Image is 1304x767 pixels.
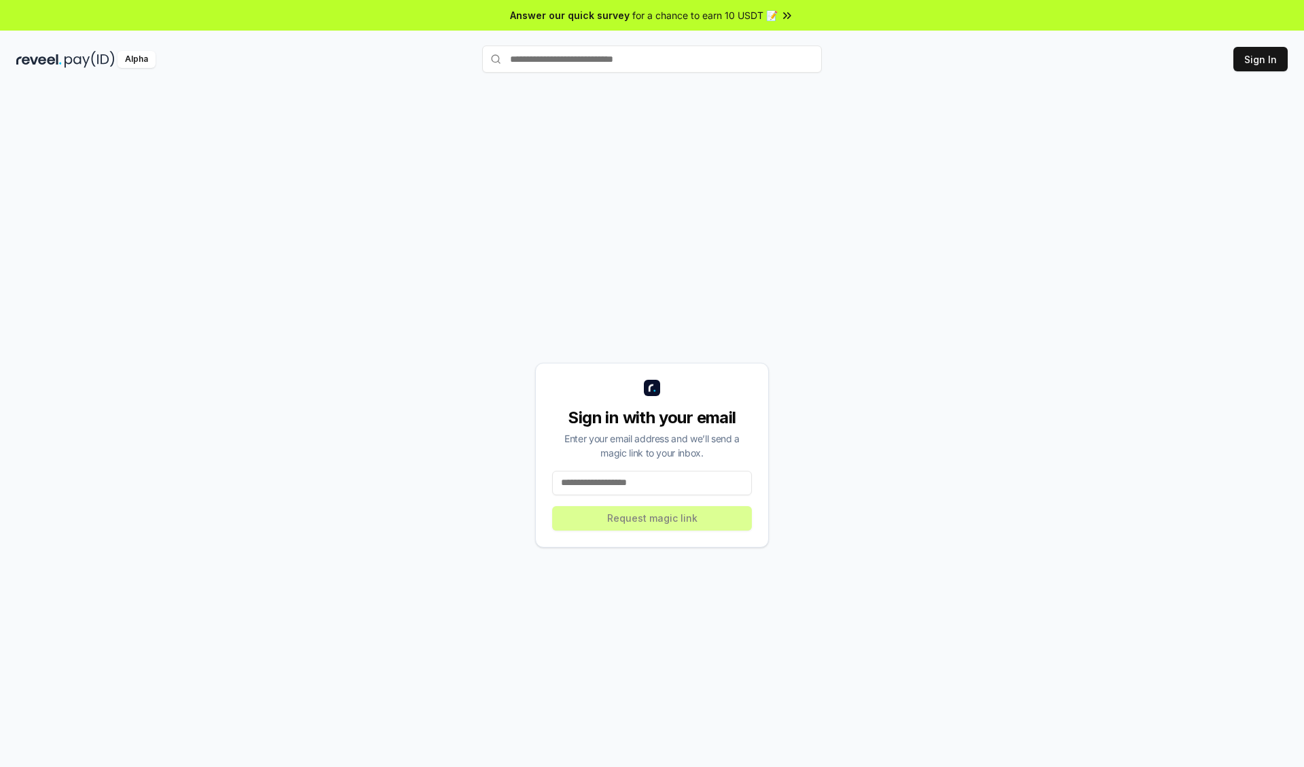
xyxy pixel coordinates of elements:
img: pay_id [65,51,115,68]
span: Answer our quick survey [510,8,630,22]
div: Enter your email address and we’ll send a magic link to your inbox. [552,431,752,460]
div: Alpha [117,51,156,68]
div: Sign in with your email [552,407,752,429]
button: Sign In [1233,47,1288,71]
img: reveel_dark [16,51,62,68]
span: for a chance to earn 10 USDT 📝 [632,8,778,22]
img: logo_small [644,380,660,396]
